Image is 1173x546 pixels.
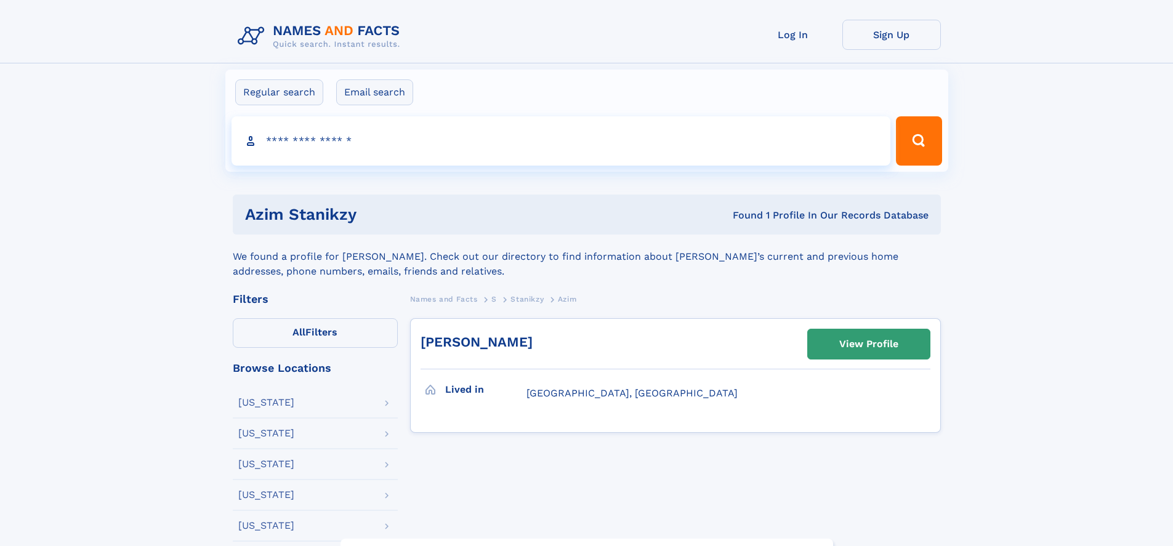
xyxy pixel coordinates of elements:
a: Sign Up [842,20,941,50]
input: search input [232,116,891,166]
span: Azim [558,295,576,303]
a: Names and Facts [410,291,478,307]
div: [US_STATE] [238,428,294,438]
div: Browse Locations [233,363,398,374]
span: Stanikzy [510,295,544,303]
h1: azim stanikzy [245,207,545,222]
a: [PERSON_NAME] [421,334,533,350]
a: View Profile [808,329,930,359]
label: Filters [233,318,398,348]
div: [US_STATE] [238,521,294,531]
a: Log In [744,20,842,50]
div: [US_STATE] [238,459,294,469]
img: Logo Names and Facts [233,20,410,53]
span: S [491,295,497,303]
button: Search Button [896,116,941,166]
a: S [491,291,497,307]
div: View Profile [839,330,898,358]
span: [GEOGRAPHIC_DATA], [GEOGRAPHIC_DATA] [526,387,738,399]
div: Found 1 Profile In Our Records Database [544,209,929,222]
div: [US_STATE] [238,490,294,500]
h3: Lived in [445,379,526,400]
div: [US_STATE] [238,398,294,407]
a: Stanikzy [510,291,544,307]
span: All [292,326,305,338]
label: Regular search [235,79,323,105]
label: Email search [336,79,413,105]
div: We found a profile for [PERSON_NAME]. Check out our directory to find information about [PERSON_N... [233,235,941,279]
div: Filters [233,294,398,305]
